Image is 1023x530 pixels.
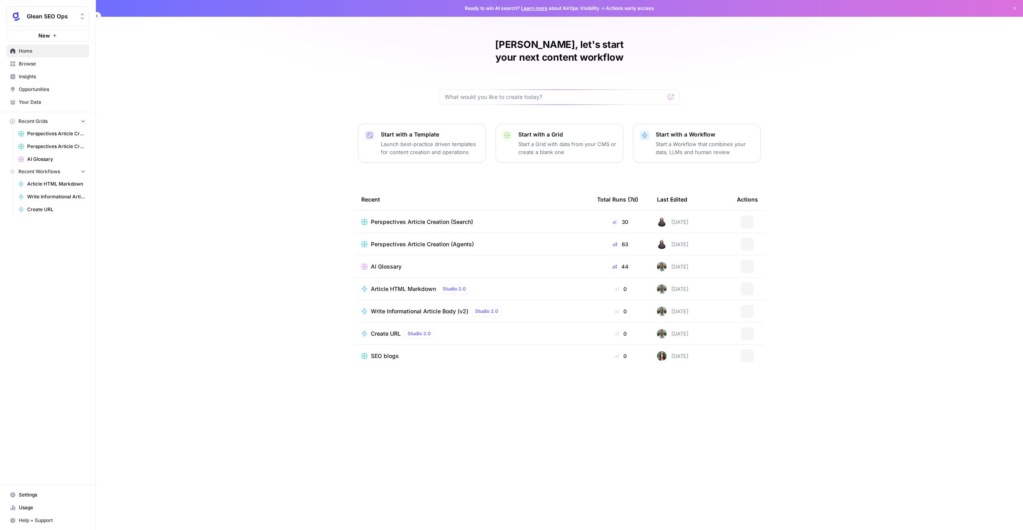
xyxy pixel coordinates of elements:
span: Write Informational Article Body (v2) [27,193,86,200]
div: [DATE] [657,307,689,316]
button: Start with a WorkflowStart a Workflow that combines your data, LLMs and human review [633,124,761,163]
a: Usage [6,501,89,514]
span: Glean SEO Ops [27,12,75,20]
p: Start with a Template [381,131,479,138]
input: What would you like to create today? [445,93,665,101]
img: 7oyuv3ifi7r7kjuuikdoxwg5y4tv [657,262,667,271]
span: Ready to win AI search? about AirOps Visibility [465,5,599,12]
span: Perspectives Article Creation (Agents) [371,240,474,248]
a: AI Glossary [15,153,89,166]
span: Actions early access [606,5,654,12]
a: Insights [6,70,89,83]
img: 7oyuv3ifi7r7kjuuikdoxwg5y4tv [657,307,667,316]
a: Perspectives Article Creation (Search) [15,127,89,140]
div: [DATE] [657,217,689,227]
div: Last Edited [657,188,687,210]
span: Recent Grids [18,118,48,125]
img: Glean SEO Ops Logo [9,9,24,24]
div: 0 [597,352,644,360]
div: Recent [361,188,584,210]
span: AI Glossary [27,156,86,163]
span: Usage [19,504,86,511]
button: Recent Workflows [6,166,89,178]
span: Your Data [19,99,86,106]
p: Start a Grid with data from your CMS or create a blank one [518,140,617,156]
a: Article HTML Markdown [15,178,89,190]
a: Perspectives Article Creation (Agents) [15,140,89,153]
div: [DATE] [657,262,689,271]
span: Studio 2.0 [408,330,431,337]
span: Studio 2.0 [475,308,498,315]
button: Start with a GridStart a Grid with data from your CMS or create a blank one [496,124,623,163]
div: [DATE] [657,284,689,294]
a: Perspectives Article Creation (Search) [361,218,584,226]
h1: [PERSON_NAME], let's start your next content workflow [440,38,679,64]
p: Start with a Workflow [656,131,754,138]
span: Article HTML Markdown [371,285,436,293]
span: Home [19,47,86,55]
span: SEO blogs [371,352,399,360]
div: [DATE] [657,329,689,338]
a: Article HTML MarkdownStudio 2.0 [361,284,584,294]
img: pjjqhtlm6d3vtymkaxtpwkzeaz0z [657,217,667,227]
img: 7oyuv3ifi7r7kjuuikdoxwg5y4tv [657,329,667,338]
a: Opportunities [6,83,89,96]
div: 0 [597,285,644,293]
button: Workspace: Glean SEO Ops [6,6,89,26]
span: AI Glossary [371,263,402,271]
span: Perspectives Article Creation (Search) [27,130,86,137]
a: SEO blogs [361,352,584,360]
span: Perspectives Article Creation (Agents) [27,143,86,150]
a: Create URL [15,203,89,216]
p: Start with a Grid [518,131,617,138]
img: s91dr5uyxbqpg2czwscdalqhdn4p [657,351,667,361]
a: Home [6,45,89,57]
button: Recent Grids [6,115,89,127]
img: pjjqhtlm6d3vtymkaxtpwkzeaz0z [657,239,667,249]
span: Create URL [371,330,401,338]
span: Article HTML Markdown [27,180,86,188]
span: Settings [19,491,86,498]
div: Actions [737,188,758,210]
a: Create URLStudio 2.0 [361,329,584,338]
span: Perspectives Article Creation (Search) [371,218,473,226]
a: Learn more [521,5,547,11]
span: Insights [19,73,86,80]
span: New [38,32,50,40]
p: Launch best-practice driven templates for content creation and operations [381,140,479,156]
span: Browse [19,60,86,67]
a: Settings [6,488,89,501]
img: 7oyuv3ifi7r7kjuuikdoxwg5y4tv [657,284,667,294]
a: Your Data [6,96,89,109]
div: 0 [597,330,644,338]
button: Start with a TemplateLaunch best-practice driven templates for content creation and operations [358,124,486,163]
a: AI Glossary [361,263,584,271]
div: 30 [597,218,644,226]
p: Start a Workflow that combines your data, LLMs and human review [656,140,754,156]
a: Write Informational Article Body (v2)Studio 2.0 [361,307,584,316]
div: 63 [597,240,644,248]
span: Studio 2.0 [443,285,466,293]
a: Browse [6,57,89,70]
div: 44 [597,263,644,271]
button: Help + Support [6,514,89,527]
span: Recent Workflows [18,168,60,175]
a: Perspectives Article Creation (Agents) [361,240,584,248]
a: Write Informational Article Body (v2) [15,190,89,203]
span: Create URL [27,206,86,213]
div: [DATE] [657,239,689,249]
span: Help + Support [19,517,86,524]
span: Write Informational Article Body (v2) [371,307,468,315]
div: [DATE] [657,351,689,361]
button: New [6,30,89,42]
span: Opportunities [19,86,86,93]
div: Total Runs (7d) [597,188,638,210]
div: 0 [597,307,644,315]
